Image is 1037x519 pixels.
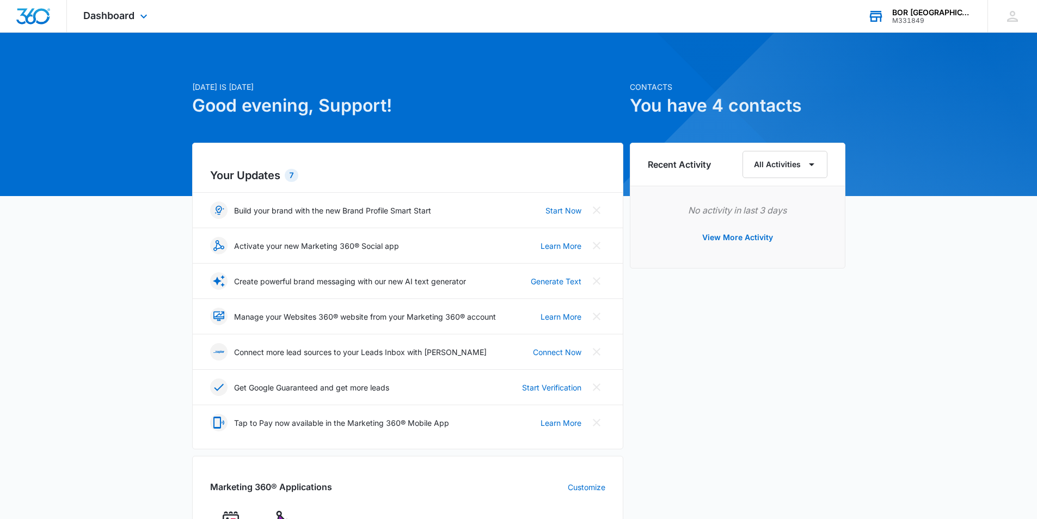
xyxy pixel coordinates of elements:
button: Close [588,272,605,290]
h1: Good evening, Support! [192,93,623,119]
p: Contacts [630,81,845,93]
div: 7 [285,169,298,182]
p: [DATE] is [DATE] [192,81,623,93]
a: Customize [568,481,605,493]
a: Learn More [541,311,581,322]
button: Close [588,237,605,254]
button: View More Activity [691,224,784,251]
button: Close [588,414,605,431]
button: Close [588,343,605,361]
p: Manage your Websites 360® website from your Marketing 360® account [234,311,496,322]
button: Close [588,308,605,325]
h2: Marketing 360® Applications [210,480,332,493]
span: Dashboard [83,10,134,21]
a: Generate Text [531,276,581,287]
p: Connect more lead sources to your Leads Inbox with [PERSON_NAME] [234,346,487,358]
h2: Your Updates [210,167,605,184]
a: Connect Now [533,346,581,358]
p: No activity in last 3 days [648,204,827,217]
h6: Recent Activity [648,158,711,171]
p: Tap to Pay now available in the Marketing 360® Mobile App [234,417,449,429]
a: Learn More [541,417,581,429]
button: Close [588,202,605,219]
p: Get Google Guaranteed and get more leads [234,382,389,393]
button: Close [588,378,605,396]
div: account id [892,17,972,25]
p: Activate your new Marketing 360® Social app [234,240,399,252]
p: Create powerful brand messaging with our new AI text generator [234,276,466,287]
a: Start Now [545,205,581,216]
div: account name [892,8,972,17]
p: Build your brand with the new Brand Profile Smart Start [234,205,431,216]
a: Learn More [541,240,581,252]
button: All Activities [743,151,827,178]
a: Start Verification [522,382,581,393]
h1: You have 4 contacts [630,93,845,119]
